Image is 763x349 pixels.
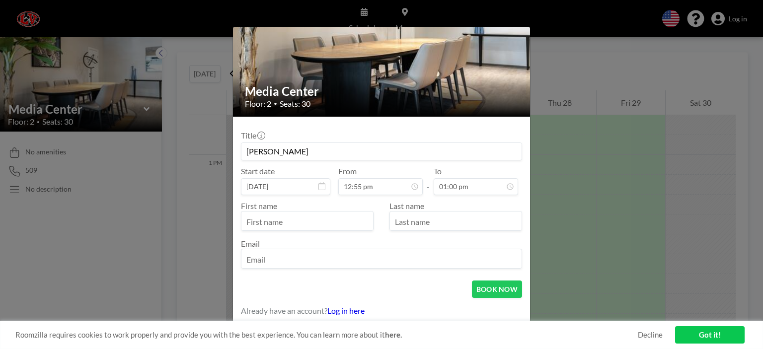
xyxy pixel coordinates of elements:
a: Decline [638,330,663,340]
span: • [274,100,277,107]
h2: Media Center [245,84,519,99]
label: Last name [389,201,424,210]
label: First name [241,201,277,210]
label: Email [241,239,260,248]
a: Got it! [675,326,745,344]
input: First name [241,213,373,230]
input: Guest reservation [241,143,522,160]
label: From [338,166,357,176]
span: Seats: 30 [280,99,310,109]
span: Roomzilla requires cookies to work properly and provide you with the best experience. You can lea... [15,330,638,340]
button: BOOK NOW [472,280,522,298]
label: To [434,166,442,176]
input: Email [241,251,522,268]
a: Log in here [327,306,365,315]
input: Last name [390,213,522,230]
span: Floor: 2 [245,99,271,109]
a: here. [385,330,402,339]
span: - [427,170,430,192]
label: Title [241,131,264,140]
label: Start date [241,166,275,176]
span: Already have an account? [241,306,327,316]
